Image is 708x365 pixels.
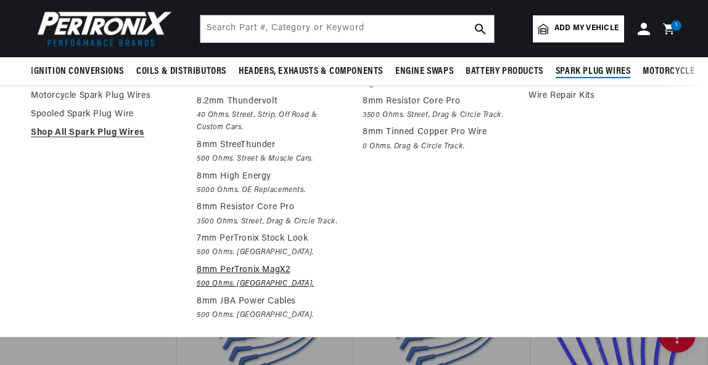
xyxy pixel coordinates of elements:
[529,89,677,103] a: Wire Repair Kits
[554,23,619,34] span: Add my vehicle
[197,169,345,184] p: 8mm High Energy
[363,125,511,140] p: 8mm Tinned Copper Pro Wire
[197,231,345,259] a: 7mm PerTronix Stock Look 500 Ohms. [GEOGRAPHIC_DATA].
[197,231,345,246] p: 7mm PerTronix Stock Look
[197,294,345,322] a: 8mm JBA Power Cables 500 Ohms. [GEOGRAPHIC_DATA].
[31,126,179,140] a: Shop All Spark Plug Wires
[197,200,345,215] p: 8mm Resistor Core Pro
[197,138,345,153] p: 8mm StreeThunder
[197,169,345,197] a: 8mm High Energy 5000 Ohms. OE Replacements.
[197,215,345,228] em: 3500 Ohms. Street, Drag & Circle Track.
[675,20,678,31] span: 1
[533,15,624,42] a: Add my vehicle
[197,309,345,322] em: 500 Ohms. [GEOGRAPHIC_DATA].
[389,57,459,86] summary: Engine Swaps
[459,57,550,86] summary: Battery Products
[466,65,543,78] span: Battery Products
[31,65,124,78] span: Ignition Conversions
[197,94,345,134] a: 8.2mm Thundervolt 40 Ohms. Street, Strip, Off Road & Custom Cars.
[31,107,179,122] a: Spooled Spark Plug Wire
[197,94,345,109] p: 8.2mm Thundervolt
[363,94,511,122] a: 8mm Resistor Core Pro 3500 Ohms. Street, Drag & Circle Track.
[197,200,345,228] a: 8mm Resistor Core Pro 3500 Ohms. Street, Drag & Circle Track.
[643,65,694,78] span: Motorcycle
[31,57,130,86] summary: Ignition Conversions
[197,263,345,291] a: 8mm PerTronix MagX2 500 Ohms. [GEOGRAPHIC_DATA].
[130,57,233,86] summary: Coils & Distributors
[197,138,345,166] a: 8mm StreeThunder 500 Ohms. Street & Muscle Cars.
[197,246,345,259] em: 500 Ohms. [GEOGRAPHIC_DATA].
[363,140,511,153] em: 0 Ohms. Drag & Circle Track.
[200,15,494,42] input: Search Part #, Category or Keyword
[363,125,511,153] a: 8mm Tinned Copper Pro Wire 0 Ohms. Drag & Circle Track.
[556,65,631,78] span: Spark Plug Wires
[363,109,511,122] em: 3500 Ohms. Street, Drag & Circle Track.
[233,57,389,86] summary: Headers, Exhausts & Components
[395,65,453,78] span: Engine Swaps
[363,94,511,109] p: 8mm Resistor Core Pro
[197,109,345,134] em: 40 Ohms. Street, Strip, Off Road & Custom Cars.
[550,57,637,86] summary: Spark Plug Wires
[197,184,345,197] em: 5000 Ohms. OE Replacements.
[31,7,173,50] img: Pertronix
[197,153,345,166] em: 500 Ohms. Street & Muscle Cars.
[197,278,345,291] em: 500 Ohms. [GEOGRAPHIC_DATA].
[197,294,345,309] p: 8mm JBA Power Cables
[31,89,179,103] a: Motorcycle Spark Plug Wires
[239,65,383,78] span: Headers, Exhausts & Components
[467,15,494,42] button: search button
[636,57,701,86] summary: Motorcycle
[136,65,226,78] span: Coils & Distributors
[197,263,345,278] p: 8mm PerTronix MagX2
